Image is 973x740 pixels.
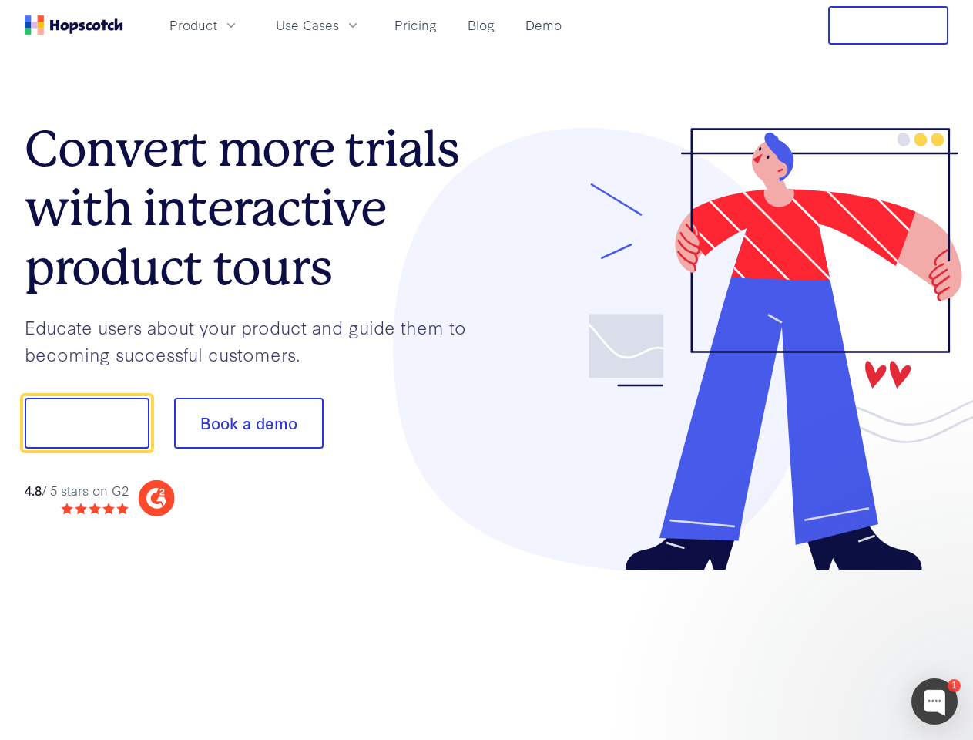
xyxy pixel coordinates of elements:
button: Free Trial [828,6,948,45]
a: Blog [461,12,501,38]
a: Home [25,15,123,35]
div: 1 [948,679,961,692]
button: Use Cases [267,12,370,38]
button: Show me! [25,398,149,449]
button: Book a demo [174,398,324,449]
div: / 5 stars on G2 [25,481,129,500]
button: Product [160,12,248,38]
span: Product [169,15,217,35]
p: Educate users about your product and guide them to becoming successful customers. [25,314,487,367]
a: Demo [519,12,568,38]
strong: 4.8 [25,481,42,499]
a: Pricing [388,12,443,38]
h1: Convert more trials with interactive product tours [25,119,487,297]
span: Use Cases [276,15,339,35]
